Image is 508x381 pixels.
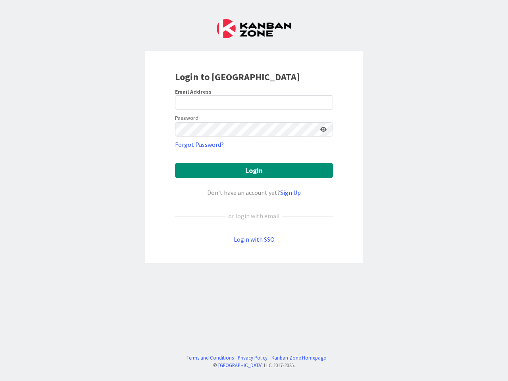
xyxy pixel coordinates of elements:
a: Forgot Password? [175,140,224,149]
b: Login to [GEOGRAPHIC_DATA] [175,71,300,83]
a: Terms and Conditions [187,354,234,362]
a: [GEOGRAPHIC_DATA] [218,362,263,368]
a: Login with SSO [234,235,275,243]
a: Sign Up [280,189,301,196]
img: Kanban Zone [217,19,291,38]
div: © LLC 2017- 2025 . [183,362,326,369]
button: Login [175,163,333,178]
a: Privacy Policy [238,354,267,362]
div: or login with email [226,211,282,221]
label: Email Address [175,88,212,95]
div: Don’t have an account yet? [175,188,333,197]
label: Password [175,114,198,122]
a: Kanban Zone Homepage [271,354,326,362]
